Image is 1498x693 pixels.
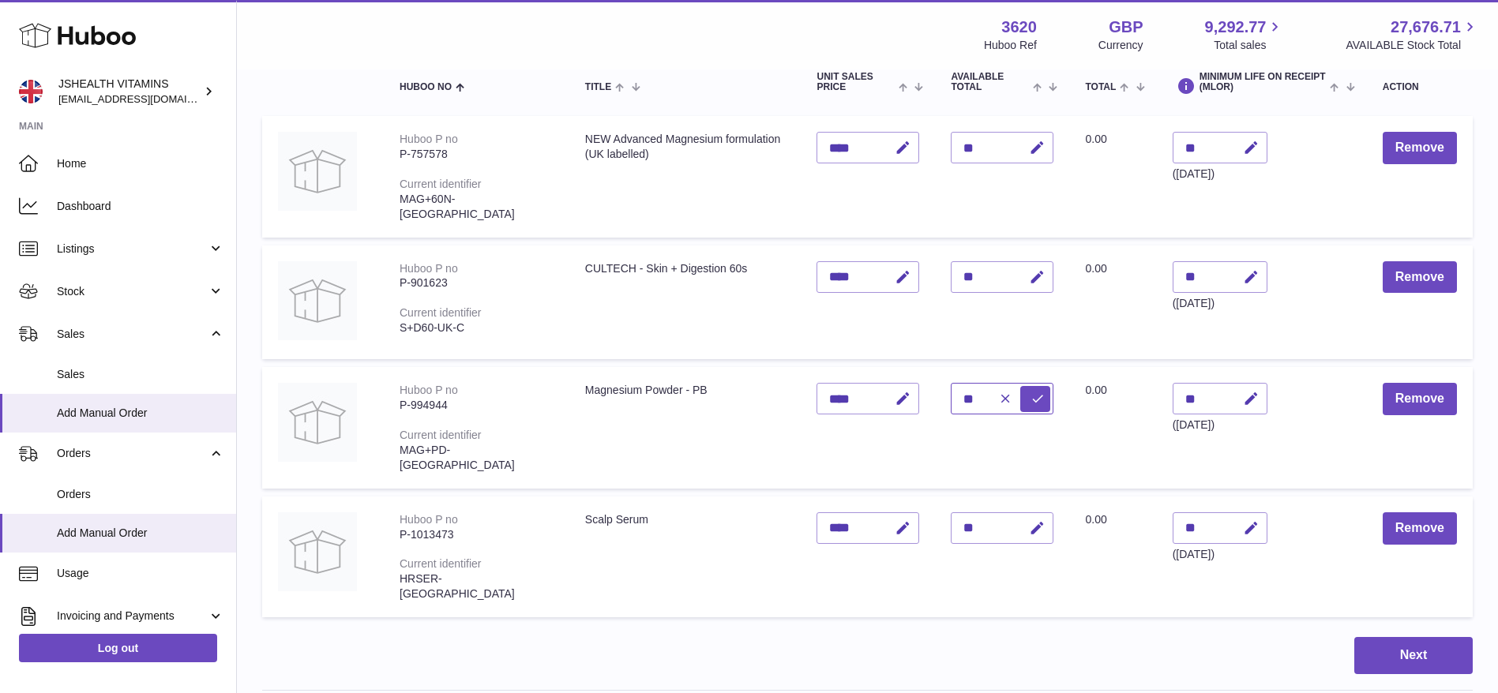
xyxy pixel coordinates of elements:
div: ([DATE]) [1173,418,1267,433]
div: Current identifier [400,557,482,570]
div: Huboo Ref [984,38,1037,53]
div: MAG+60N-[GEOGRAPHIC_DATA] [400,192,554,222]
div: Huboo P no [400,513,458,526]
span: 0.00 [1085,133,1106,145]
div: JSHEALTH VITAMINS [58,77,201,107]
img: internalAdmin-3620@internal.huboo.com [19,80,43,103]
span: Stock [57,284,208,299]
div: Current identifier [400,178,482,190]
td: NEW Advanced Magnesium formulation (UK labelled) [569,116,802,237]
span: 0.00 [1085,513,1106,526]
a: 9,292.77 Total sales [1205,17,1285,53]
span: Usage [57,566,224,581]
div: P-994944 [400,398,554,413]
a: 27,676.71 AVAILABLE Stock Total [1346,17,1479,53]
span: Huboo no [400,82,452,92]
img: NEW Advanced Magnesium formulation (UK labelled) [278,132,357,211]
div: P-757578 [400,147,554,162]
span: Unit Sales Price [817,72,895,92]
div: P-901623 [400,275,554,290]
img: Magnesium Powder - PB [278,383,357,462]
img: CULTECH - Skin + Digestion 60s [278,261,357,340]
span: Total [1085,82,1116,92]
a: Log out [19,634,217,662]
span: Invoicing and Payments [57,609,208,624]
div: Action [1383,82,1457,92]
span: Title [585,82,611,92]
div: Current identifier [400,429,482,441]
span: 0.00 [1085,384,1106,396]
button: Remove [1383,512,1457,545]
div: Currency [1098,38,1143,53]
span: Listings [57,242,208,257]
button: Remove [1383,383,1457,415]
div: Huboo P no [400,262,458,275]
div: ([DATE]) [1173,296,1267,311]
div: ([DATE]) [1173,167,1267,182]
span: Dashboard [57,199,224,214]
span: Add Manual Order [57,526,224,541]
span: [EMAIL_ADDRESS][DOMAIN_NAME] [58,92,232,105]
span: Home [57,156,224,171]
div: MAG+PD-[GEOGRAPHIC_DATA] [400,443,554,473]
td: Scalp Serum [569,496,802,617]
strong: GBP [1109,17,1143,38]
strong: 3620 [1001,17,1037,38]
div: Huboo P no [400,384,458,396]
span: Orders [57,487,224,502]
span: 9,292.77 [1205,17,1267,38]
td: CULTECH - Skin + Digestion 60s [569,245,802,360]
span: 27,676.71 [1391,17,1461,38]
img: Scalp Serum [278,512,357,591]
div: Huboo P no [400,133,458,145]
button: Next [1354,637,1473,674]
div: P-1013473 [400,527,554,542]
div: Current identifier [400,306,482,319]
span: Total sales [1214,38,1284,53]
span: Sales [57,367,224,382]
button: Remove [1383,261,1457,294]
span: Orders [57,446,208,461]
span: AVAILABLE Stock Total [1346,38,1479,53]
span: AVAILABLE Total [951,72,1029,92]
div: S+D60-UK-C [400,320,554,335]
span: Minimum Life On Receipt (MLOR) [1200,72,1327,92]
span: Add Manual Order [57,406,224,421]
span: 0.00 [1085,262,1106,275]
div: ([DATE]) [1173,547,1267,562]
span: Sales [57,327,208,342]
button: Remove [1383,132,1457,164]
div: HRSER-[GEOGRAPHIC_DATA] [400,571,554,601]
td: Magnesium Powder - PB [569,367,802,488]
